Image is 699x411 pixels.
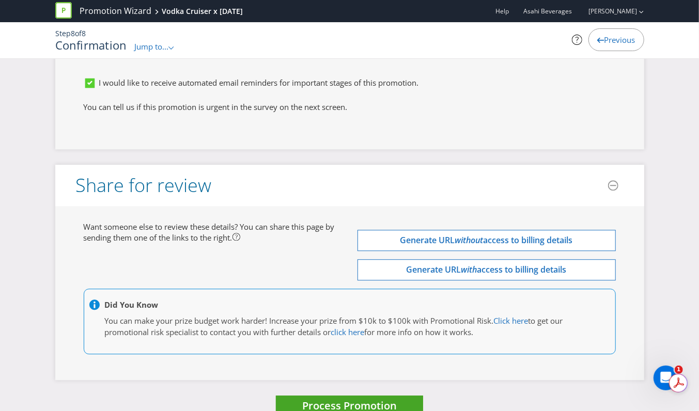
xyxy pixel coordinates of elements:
span: Want someone else to review these details? You can share this page by sending them one of the lin... [84,222,335,243]
span: of [75,28,82,38]
span: access to billing details [477,264,567,275]
a: [PERSON_NAME] [579,7,638,15]
span: Generate URL [400,234,455,246]
span: 8 [71,28,75,38]
div: Vodka Cruiser x [DATE] [162,6,243,17]
iframe: Intercom live chat [654,366,678,390]
button: Generate URLwithaccess to billing details [358,259,616,280]
span: Previous [604,35,635,45]
span: I would like to receive automated email reminders for important stages of this promotion. [99,77,419,88]
span: Jump to... [134,41,168,52]
a: Promotion Wizard [80,5,151,17]
a: Help [496,7,509,15]
h1: Confirmation [55,39,127,51]
span: access to billing details [484,234,573,246]
span: Asahi Beverages [524,7,572,15]
span: 1 [675,366,683,374]
em: with [461,264,477,275]
a: click here [331,327,365,337]
h3: Share for review [76,175,212,196]
span: You can make your prize budget work harder! Increase your prize from $10k to $100k with Promotion... [105,315,494,326]
span: to get our promotional risk specialist to contact you with further details or [105,315,563,337]
span: 8 [82,28,86,38]
p: You can tell us if this promotion is urgent in the survey on the next screen. [84,102,616,113]
span: for more info on how it works. [365,327,474,337]
em: without [455,234,484,246]
span: Generate URL [407,264,461,275]
span: Step [55,28,71,38]
a: Click here [494,315,529,326]
button: Generate URLwithoutaccess to billing details [358,230,616,251]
